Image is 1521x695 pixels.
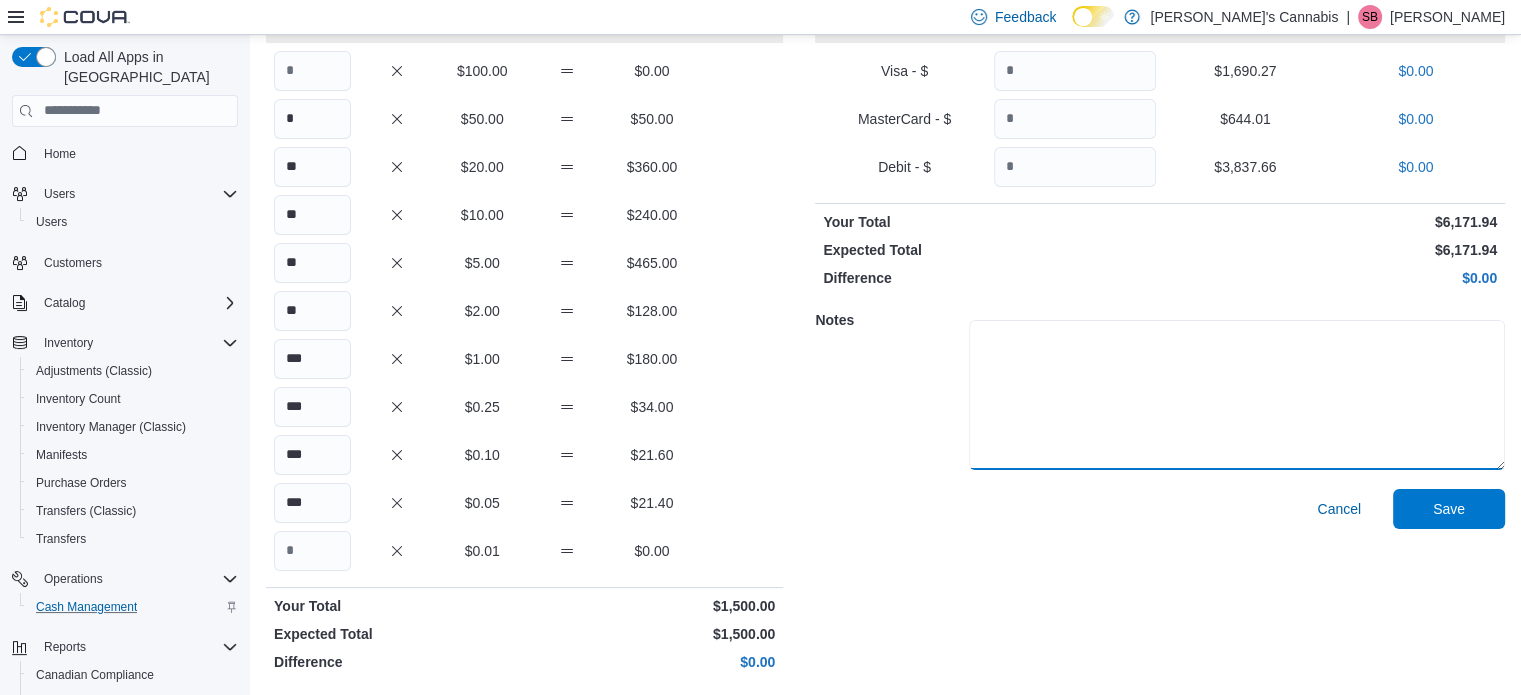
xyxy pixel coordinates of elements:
[36,142,84,166] a: Home
[36,250,238,275] span: Customers
[36,214,67,230] span: Users
[614,109,691,129] p: $50.00
[274,483,351,523] input: Quantity
[36,667,154,683] span: Canadian Compliance
[36,363,152,379] span: Adjustments (Classic)
[1164,109,1326,129] p: $644.01
[36,251,110,275] a: Customers
[1358,5,1382,29] div: Shaun Bryan
[28,499,144,523] a: Transfers (Classic)
[36,331,238,355] span: Inventory
[36,291,238,315] span: Catalog
[444,109,521,129] p: $50.00
[36,567,238,591] span: Operations
[20,357,246,385] button: Adjustments (Classic)
[4,565,246,593] button: Operations
[20,469,246,497] button: Purchase Orders
[56,47,238,87] span: Load All Apps in [GEOGRAPHIC_DATA]
[444,349,521,369] p: $1.00
[36,503,136,519] span: Transfers (Classic)
[444,541,521,561] p: $0.01
[823,61,985,81] p: Visa - $
[4,289,246,317] button: Catalog
[44,295,85,311] span: Catalog
[36,635,238,659] span: Reports
[20,525,246,553] button: Transfers
[274,51,351,91] input: Quantity
[1164,268,1497,288] p: $0.00
[274,531,351,571] input: Quantity
[823,109,985,129] p: MasterCard - $
[20,208,246,236] button: Users
[28,387,238,411] span: Inventory Count
[1393,489,1505,529] button: Save
[274,435,351,475] input: Quantity
[614,541,691,561] p: $0.00
[36,141,238,166] span: Home
[1309,489,1369,529] button: Cancel
[28,663,162,687] a: Canadian Compliance
[529,624,776,644] p: $1,500.00
[28,595,145,619] a: Cash Management
[44,186,75,202] span: Users
[28,387,129,411] a: Inventory Count
[444,397,521,417] p: $0.25
[529,596,776,616] p: $1,500.00
[20,413,246,441] button: Inventory Manager (Classic)
[1433,499,1465,519] span: Save
[36,635,94,659] button: Reports
[274,147,351,187] input: Quantity
[274,387,351,427] input: Quantity
[1317,499,1361,519] span: Cancel
[614,61,691,81] p: $0.00
[1164,212,1497,232] p: $6,171.94
[614,493,691,513] p: $21.40
[36,447,87,463] span: Manifests
[20,497,246,525] button: Transfers (Classic)
[36,531,86,547] span: Transfers
[28,527,238,551] span: Transfers
[614,157,691,177] p: $360.00
[274,195,351,235] input: Quantity
[614,253,691,273] p: $465.00
[36,419,186,435] span: Inventory Manager (Classic)
[1164,157,1326,177] p: $3,837.66
[444,205,521,225] p: $10.00
[274,99,351,139] input: Quantity
[444,493,521,513] p: $0.05
[36,475,127,491] span: Purchase Orders
[28,471,135,495] a: Purchase Orders
[1072,27,1073,28] span: Dark Mode
[36,331,101,355] button: Inventory
[44,639,86,655] span: Reports
[614,445,691,465] p: $21.60
[28,663,238,687] span: Canadian Compliance
[444,445,521,465] p: $0.10
[823,157,985,177] p: Debit - $
[40,7,130,27] img: Cova
[823,268,1156,288] p: Difference
[274,243,351,283] input: Quantity
[274,339,351,379] input: Quantity
[614,397,691,417] p: $34.00
[4,633,246,661] button: Reports
[28,595,238,619] span: Cash Management
[444,157,521,177] p: $20.00
[44,255,102,271] span: Customers
[36,391,121,407] span: Inventory Count
[28,443,238,467] span: Manifests
[44,335,93,351] span: Inventory
[444,61,521,81] p: $100.00
[815,300,965,340] h5: Notes
[823,240,1156,260] p: Expected Total
[28,415,194,439] a: Inventory Manager (Classic)
[529,652,776,672] p: $0.00
[28,443,95,467] a: Manifests
[28,359,160,383] a: Adjustments (Classic)
[274,652,521,672] p: Difference
[1164,240,1497,260] p: $6,171.94
[44,146,76,162] span: Home
[1390,5,1505,29] p: [PERSON_NAME]
[44,571,103,587] span: Operations
[995,7,1056,27] span: Feedback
